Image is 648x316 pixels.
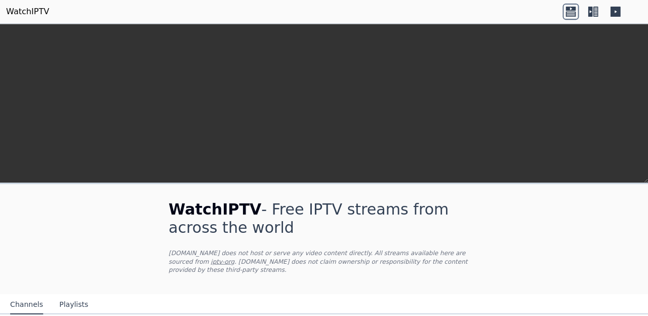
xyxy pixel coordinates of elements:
button: Playlists [61,295,90,314]
p: [DOMAIN_NAME] does not host or serve any video content directly. All streams available here are s... [170,249,478,273]
button: Channels [12,295,45,314]
h1: - Free IPTV streams from across the world [170,200,478,237]
span: WatchIPTV [170,200,263,218]
a: iptv-org [212,258,236,265]
a: WatchIPTV [8,6,51,18]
